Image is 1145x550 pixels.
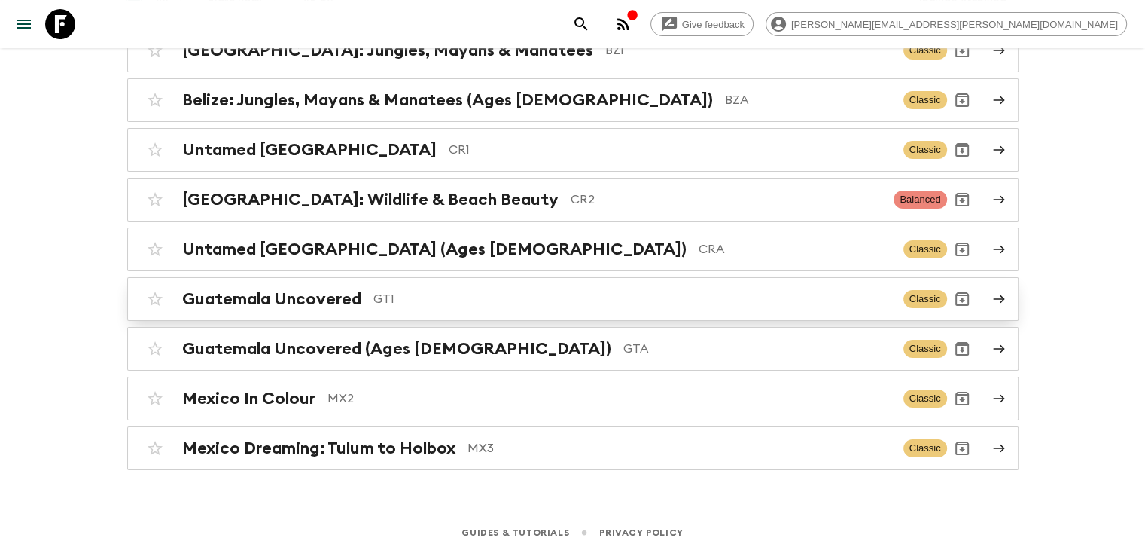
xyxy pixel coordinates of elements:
[725,91,891,109] p: BZA
[566,9,596,39] button: search adventures
[947,35,977,66] button: Archive
[461,524,569,541] a: Guides & Tutorials
[947,334,977,364] button: Archive
[182,289,361,309] h2: Guatemala Uncovered
[127,29,1019,72] a: [GEOGRAPHIC_DATA]: Jungles, Mayans & ManateesBZ1ClassicArchive
[599,524,683,541] a: Privacy Policy
[9,9,39,39] button: menu
[783,19,1126,30] span: [PERSON_NAME][EMAIL_ADDRESS][PERSON_NAME][DOMAIN_NAME]
[182,140,437,160] h2: Untamed [GEOGRAPHIC_DATA]
[766,12,1127,36] div: [PERSON_NAME][EMAIL_ADDRESS][PERSON_NAME][DOMAIN_NAME]
[903,141,947,159] span: Classic
[605,41,891,60] p: BZ1
[127,128,1019,172] a: Untamed [GEOGRAPHIC_DATA]CR1ClassicArchive
[947,284,977,314] button: Archive
[903,240,947,258] span: Classic
[127,377,1019,420] a: Mexico In ColourMX2ClassicArchive
[947,433,977,463] button: Archive
[623,340,891,358] p: GTA
[127,228,1019,271] a: Untamed [GEOGRAPHIC_DATA] (Ages [DEMOGRAPHIC_DATA])CRAClassicArchive
[182,339,611,359] h2: Guatemala Uncovered (Ages [DEMOGRAPHIC_DATA])
[894,191,946,209] span: Balanced
[127,277,1019,321] a: Guatemala UncoveredGT1ClassicArchive
[571,191,882,209] p: CR2
[182,240,687,259] h2: Untamed [GEOGRAPHIC_DATA] (Ages [DEMOGRAPHIC_DATA])
[373,290,891,308] p: GT1
[127,327,1019,371] a: Guatemala Uncovered (Ages [DEMOGRAPHIC_DATA])GTAClassicArchive
[947,85,977,115] button: Archive
[327,390,891,408] p: MX2
[674,19,753,30] span: Give feedback
[947,383,977,414] button: Archive
[182,90,713,110] h2: Belize: Jungles, Mayans & Manatees (Ages [DEMOGRAPHIC_DATA])
[903,290,947,308] span: Classic
[127,426,1019,470] a: Mexico Dreaming: Tulum to HolboxMX3ClassicArchive
[127,78,1019,122] a: Belize: Jungles, Mayans & Manatees (Ages [DEMOGRAPHIC_DATA])BZAClassicArchive
[127,178,1019,222] a: [GEOGRAPHIC_DATA]: Wildlife & Beach BeautyCR2BalancedArchive
[182,190,559,209] h2: [GEOGRAPHIC_DATA]: Wildlife & Beach Beauty
[947,234,977,264] button: Archive
[903,439,947,457] span: Classic
[182,41,593,60] h2: [GEOGRAPHIC_DATA]: Jungles, Mayans & Manatees
[699,240,891,258] p: CRA
[182,389,315,408] h2: Mexico In Colour
[903,41,947,60] span: Classic
[467,439,891,457] p: MX3
[903,390,947,408] span: Classic
[903,91,947,109] span: Classic
[650,12,754,36] a: Give feedback
[449,141,891,159] p: CR1
[903,340,947,358] span: Classic
[182,438,455,458] h2: Mexico Dreaming: Tulum to Holbox
[947,135,977,165] button: Archive
[947,185,977,215] button: Archive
